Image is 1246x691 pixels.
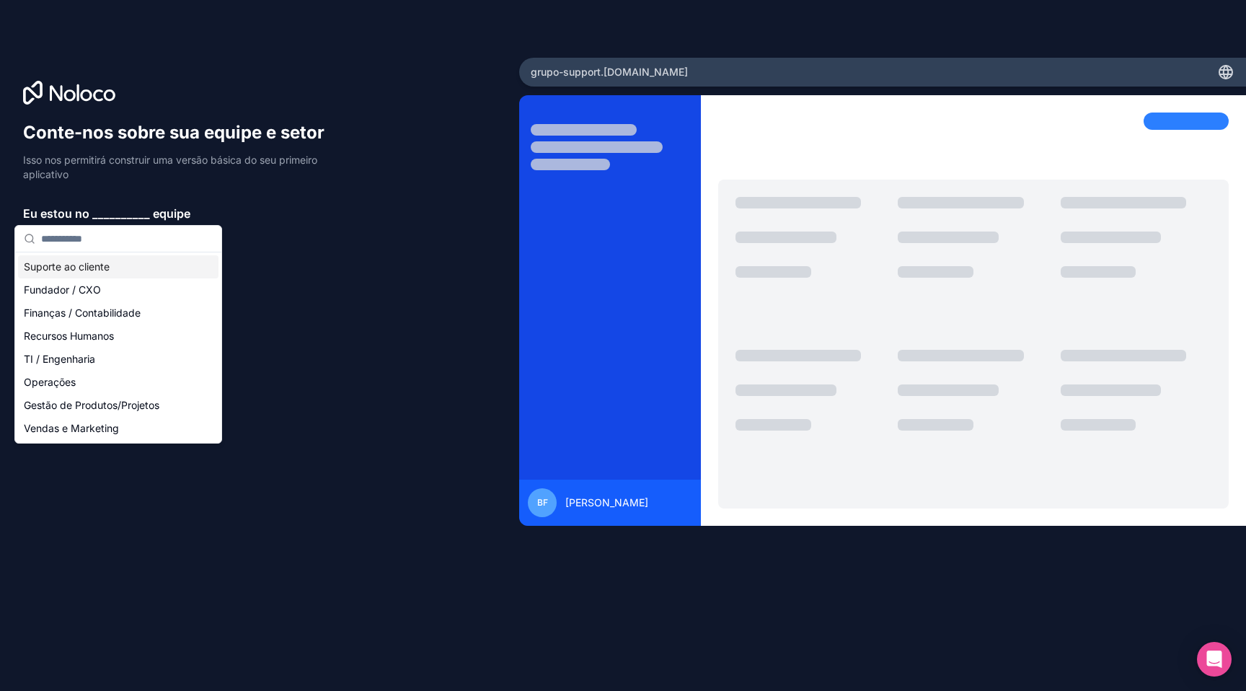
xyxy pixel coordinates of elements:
[153,206,190,221] font: equipe
[24,330,114,342] font: Recursos Humanos
[15,252,221,443] div: Sugestões
[92,206,150,221] font: __________
[531,66,601,78] font: grupo-support
[24,399,159,411] font: Gestão de Produtos/Projetos
[24,422,119,434] font: Vendas e Marketing
[1197,642,1232,677] div: Abra o Intercom Messenger
[601,66,688,78] font: .[DOMAIN_NAME]
[24,260,110,273] font: Suporte ao cliente
[23,206,89,221] font: Eu estou no
[24,307,141,319] font: Finanças / Contabilidade
[23,154,317,180] font: Isso nos permitirá construir uma versão básica do seu primeiro aplicativo
[537,497,548,508] font: BF
[24,376,76,388] font: Operações
[565,496,648,509] font: [PERSON_NAME]
[24,353,95,365] font: TI / Engenharia
[24,283,101,296] font: Fundador / CXO
[23,122,324,143] font: Conte-nos sobre sua equipe e setor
